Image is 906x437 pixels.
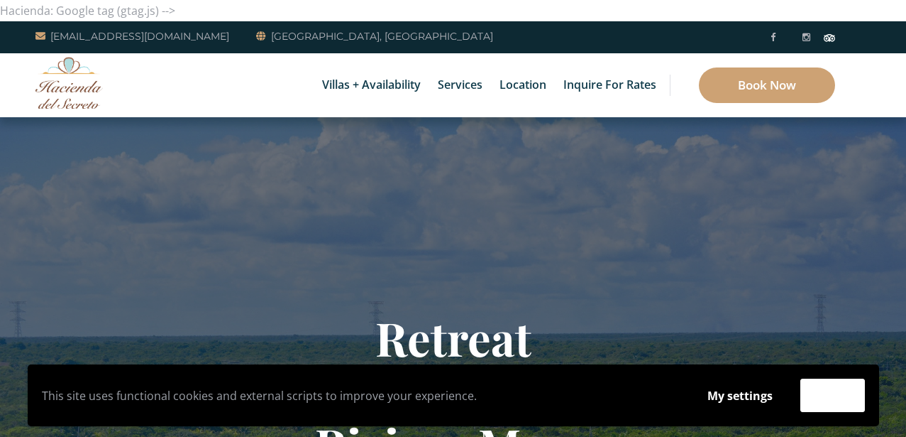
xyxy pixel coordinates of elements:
[699,68,835,103] a: Book Now
[35,28,229,45] a: [EMAIL_ADDRESS][DOMAIN_NAME]
[315,53,428,117] a: Villas + Availability
[256,28,493,45] a: [GEOGRAPHIC_DATA], [GEOGRAPHIC_DATA]
[492,53,553,117] a: Location
[431,53,490,117] a: Services
[824,34,835,41] img: Tripadvisor_logomark.svg
[556,53,663,117] a: Inquire for Rates
[800,379,865,412] button: Accept
[694,379,786,412] button: My settings
[35,57,103,109] img: Awesome Logo
[42,385,680,406] p: This site uses functional cookies and external scripts to improve your experience.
